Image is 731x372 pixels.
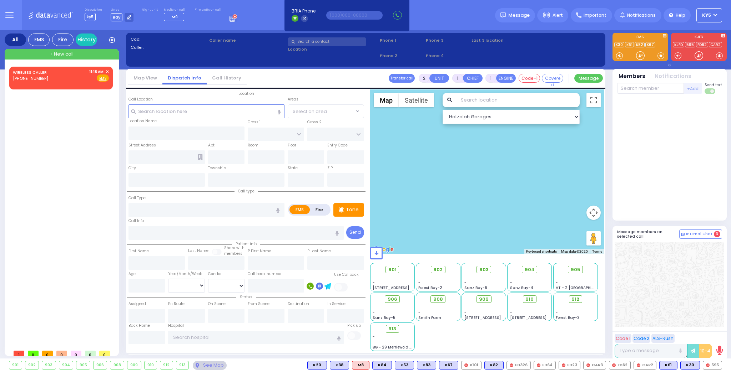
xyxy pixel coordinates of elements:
div: 909 [127,361,141,369]
label: Room [248,143,258,148]
label: KJFD [671,35,727,40]
div: 908 [110,361,124,369]
span: Send text [705,82,722,88]
h5: Message members on selected call [617,229,679,239]
span: Other building occupants [198,154,203,160]
span: Forest Bay-2 [418,285,442,290]
div: 912 [160,361,173,369]
button: Code-1 [519,74,540,83]
button: Members [619,72,645,81]
span: - [464,280,467,285]
span: 903 [479,266,489,273]
button: Drag Pegman onto the map to open Street View [586,231,601,246]
label: Call back number [248,271,282,277]
span: ✕ [106,69,109,75]
a: History [76,33,97,46]
div: FD62 [609,361,631,370]
span: [STREET_ADDRESS] [464,315,501,320]
input: Search location [456,93,580,107]
a: WIRELESS CALLER [13,69,47,75]
div: BLS [330,361,349,370]
label: Assigned [128,301,146,307]
span: - [373,304,375,310]
span: ky5 [85,13,96,21]
button: Toggle fullscreen view [586,93,601,107]
span: Phone 4 [426,53,469,59]
img: red-radio-icon.svg [706,363,710,367]
label: Medic on call [164,8,186,12]
span: [STREET_ADDRESS] [510,315,546,320]
div: See map [193,361,226,370]
div: 904 [59,361,73,369]
span: - [510,280,512,285]
div: K61 [659,361,677,370]
label: Last 3 location [472,37,536,43]
div: BLS [680,361,700,370]
label: Township [208,165,226,171]
p: Tone [346,206,359,213]
span: 906 [388,296,397,303]
label: P Last Name [307,248,331,254]
a: KJFD [673,42,684,47]
span: - [418,310,420,315]
span: Message [508,12,530,19]
span: members [224,251,242,256]
label: Cad: [131,36,207,42]
small: Share with [224,245,244,250]
span: 902 [433,266,443,273]
img: red-radio-icon.svg [464,363,468,367]
a: K67 [645,42,655,47]
a: K61 [625,42,634,47]
input: Search hospital [168,331,344,344]
span: - [556,304,558,310]
label: EMS [612,35,668,40]
label: P First Name [248,248,271,254]
label: State [288,165,298,171]
div: BLS [395,361,414,370]
label: Floor [288,143,296,148]
label: Night unit [142,8,158,12]
img: red-radio-icon.svg [612,363,616,367]
label: Cross 2 [307,119,322,125]
button: Map camera controls [586,206,601,220]
img: Google [372,245,395,254]
a: Map View [128,74,162,81]
a: Open this area in Google Maps (opens a new window) [372,245,395,254]
label: EMS [289,205,310,214]
span: BG - 29 Merriewold S. [373,345,413,350]
a: CAR2 [709,42,722,47]
label: Last Name [188,248,208,254]
span: - [373,339,375,345]
span: 913 [388,325,396,332]
div: BLS [372,361,392,370]
div: CAR2 [634,361,656,370]
label: Use Callback [334,272,359,278]
div: 910 [145,361,157,369]
span: 0 [28,351,39,356]
div: K82 [484,361,504,370]
label: Location Name [128,118,157,124]
div: BLS [307,361,327,370]
label: Street Address [128,143,156,148]
span: - [464,274,467,280]
span: 904 [525,266,535,273]
label: Lines [111,8,134,12]
span: - [373,334,375,339]
span: 11:18 AM [89,69,104,74]
a: Call History [207,74,247,81]
div: BLS [417,361,436,370]
img: red-radio-icon.svg [562,363,565,367]
span: 1 [14,351,24,356]
span: 901 [388,266,397,273]
span: - [464,310,467,315]
div: 906 [94,361,107,369]
button: Internal Chat 3 [679,229,722,239]
span: - [556,280,558,285]
div: Year/Month/Week/Day [168,271,205,277]
span: Call type [235,188,258,194]
button: Show street map [374,93,399,107]
span: - [418,274,420,280]
div: ALS KJ [352,361,369,370]
button: Message [574,74,603,83]
label: City [128,165,136,171]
